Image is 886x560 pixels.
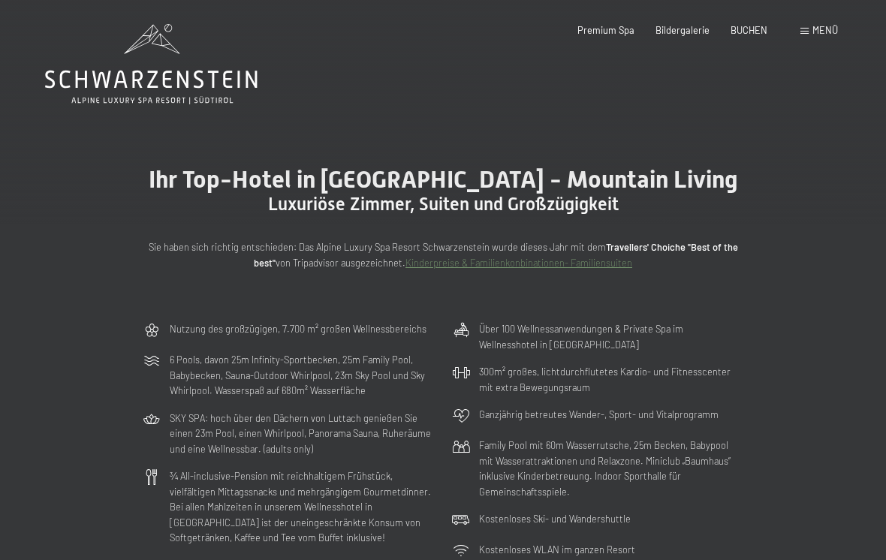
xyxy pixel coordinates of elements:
p: 300m² großes, lichtdurchflutetes Kardio- und Fitnesscenter mit extra Bewegungsraum [479,364,743,395]
p: SKY SPA: hoch über den Dächern von Luttach genießen Sie einen 23m Pool, einen Whirlpool, Panorama... [170,411,434,456]
p: Kostenloses Ski- und Wandershuttle [479,511,631,526]
a: Premium Spa [577,24,634,36]
p: Sie haben sich richtig entschieden: Das Alpine Luxury Spa Resort Schwarzenstein wurde dieses Jahr... [143,239,743,270]
p: ¾ All-inclusive-Pension mit reichhaltigem Frühstück, vielfältigen Mittagssnacks und mehrgängigem ... [170,468,434,545]
span: Menü [812,24,838,36]
p: Family Pool mit 60m Wasserrutsche, 25m Becken, Babypool mit Wasserattraktionen und Relaxzone. Min... [479,438,743,499]
a: Bildergalerie [655,24,710,36]
p: 6 Pools, davon 25m Infinity-Sportbecken, 25m Family Pool, Babybecken, Sauna-Outdoor Whirlpool, 23... [170,352,434,398]
p: Über 100 Wellnessanwendungen & Private Spa im Wellnesshotel in [GEOGRAPHIC_DATA] [479,321,743,352]
a: BUCHEN [731,24,767,36]
strong: Travellers' Choiche "Best of the best" [254,241,738,268]
a: Kinderpreise & Familienkonbinationen- Familiensuiten [405,257,632,269]
span: Ihr Top-Hotel in [GEOGRAPHIC_DATA] - Mountain Living [149,165,738,194]
p: Nutzung des großzügigen, 7.700 m² großen Wellnessbereichs [170,321,426,336]
p: Kostenloses WLAN im ganzen Resort [479,542,635,557]
p: Ganzjährig betreutes Wander-, Sport- und Vitalprogramm [479,407,719,422]
span: Luxuriöse Zimmer, Suiten und Großzügigkeit [268,194,619,215]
